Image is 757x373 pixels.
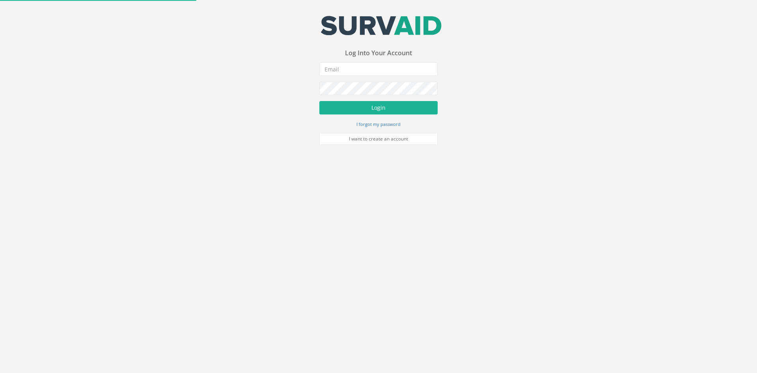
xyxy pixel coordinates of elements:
[356,121,401,127] small: I forgot my password
[319,50,438,57] h3: Log Into Your Account
[356,120,401,127] a: I forgot my password
[319,101,438,114] button: Login
[319,62,438,76] input: Email
[319,133,438,145] a: I want to create an account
